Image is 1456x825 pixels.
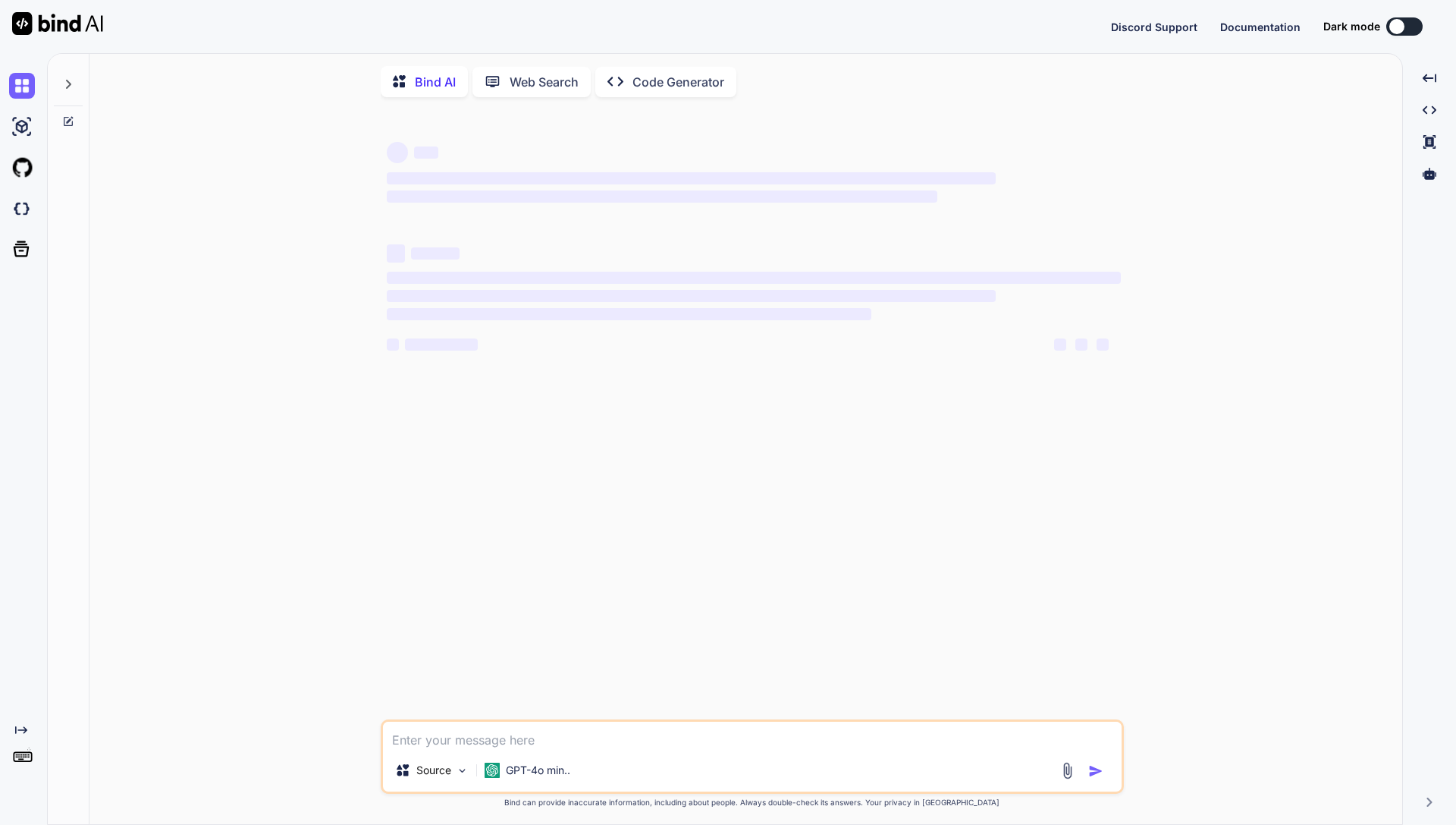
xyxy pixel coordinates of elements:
button: Discord Support [1111,19,1197,35]
span: ‌ [405,339,478,351]
span: ‌ [1097,339,1109,351]
span: ‌ [387,272,1121,284]
p: Source [416,763,451,778]
img: Bind AI [12,12,103,35]
p: GPT-4o min.. [506,763,570,778]
img: icon [1088,764,1103,779]
img: githubLight [9,155,35,181]
span: ‌ [387,339,399,351]
p: Bind AI [415,73,456,91]
img: GPT-4o mini [485,763,500,778]
span: ‌ [387,191,937,203]
img: darkCloudIdeIcon [9,196,35,222]
span: ‌ [387,290,996,302]
span: ‌ [387,308,871,320]
span: ‌ [1075,339,1087,351]
button: Documentation [1220,19,1301,35]
img: chat [9,73,35,99]
img: Pick Models [456,764,469,777]
img: ai-studio [9,114,35,140]
p: Bind can provide inaccurate information, including about people. Always double-check its answers.... [381,797,1124,808]
span: Discord Support [1111,20,1197,33]
span: ‌ [1054,339,1066,351]
p: Web Search [510,73,579,91]
span: ‌ [387,244,405,263]
span: ‌ [414,146,438,159]
span: ‌ [387,142,408,163]
p: Code Generator [632,73,724,91]
span: Documentation [1220,20,1301,33]
span: Dark mode [1323,19,1380,34]
span: ‌ [387,172,996,184]
img: attachment [1059,762,1076,779]
span: ‌ [411,247,460,260]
